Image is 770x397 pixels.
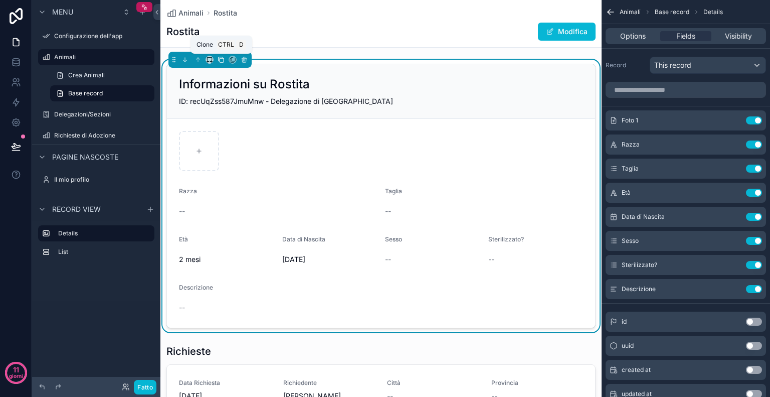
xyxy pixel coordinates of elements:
span: Options [620,31,646,41]
span: -- [385,254,391,264]
a: Base record [50,85,154,101]
span: Animali [620,8,641,16]
span: Data di Nascita [282,235,325,243]
font: Fatto [137,383,153,391]
span: Ctrl [217,40,235,50]
span: created at [622,366,651,374]
span: Taglia [622,165,639,173]
h2: Informazioni su Rostita [179,76,310,92]
span: Clone [197,41,213,49]
label: List [58,248,150,256]
span: 2 mesi [179,254,274,264]
a: Delegazioni/Sezioni [38,106,154,122]
span: Sesso [385,235,402,243]
span: -- [179,303,185,313]
span: Details [703,8,723,16]
font: giorni [9,373,23,379]
span: -- [179,206,185,216]
a: Crea Animali [50,67,154,83]
span: Visibility [725,31,752,41]
span: Razza [622,141,640,149]
span: This record [654,60,691,70]
font: Delegazioni/Sezioni [54,110,111,118]
font: Pagine nascoste [52,153,118,161]
span: Razza [179,187,197,195]
font: Richieste di Adozione [54,131,115,139]
span: Fields [676,31,695,41]
span: -- [385,206,391,216]
span: uuid [622,342,634,350]
span: id [622,318,627,326]
font: Menu [52,8,73,16]
a: Animali [166,8,204,18]
span: Data di Nascita [622,213,665,221]
font: 11 [13,365,19,374]
span: -- [488,254,494,264]
span: ID: recUqZss587JmuMnw - Delegazione di [GEOGRAPHIC_DATA] [179,97,393,105]
span: Foto 1 [622,116,638,124]
font: Configurazione dell'app [54,32,122,40]
button: Modifica [538,23,596,41]
div: scrollable content [32,221,160,270]
label: Record [606,61,646,69]
a: Configurazione dell'app [38,28,154,44]
a: Il mio profilo [38,172,154,188]
span: Sterilizzato? [622,261,657,269]
button: This record [650,57,766,74]
a: Animali [38,49,154,65]
a: Richieste di Adozione [38,127,154,144]
span: Età [622,189,631,197]
a: Rostita [214,8,237,18]
span: Sesso [622,237,639,245]
font: Animali [54,53,76,61]
span: Animali [178,8,204,18]
span: Descrizione [179,284,213,291]
span: Sterilizzato? [488,235,524,243]
span: D [237,41,245,49]
span: Record view [52,204,101,214]
font: Crea Animali [68,71,105,79]
button: Fatto [134,380,156,394]
font: Il mio profilo [54,176,89,183]
span: Età [179,235,188,243]
span: Base record [68,89,103,97]
span: Base record [655,8,689,16]
h1: Rostita [166,25,200,39]
span: [DATE] [282,254,377,264]
span: Descrizione [622,285,656,293]
label: Details [58,229,146,237]
span: Taglia [385,187,402,195]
